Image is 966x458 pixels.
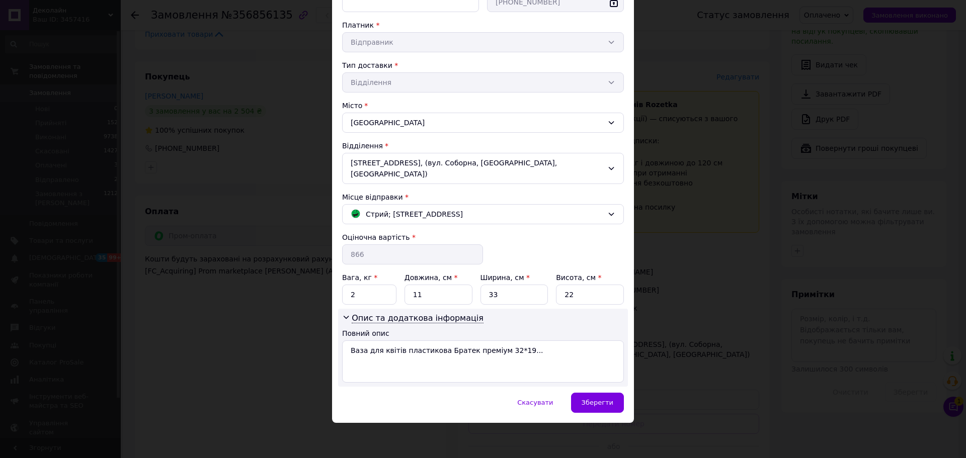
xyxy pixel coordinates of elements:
span: Опис та додаткова інформація [352,313,484,323]
div: [STREET_ADDRESS], (вул. Соборна, [GEOGRAPHIC_DATA], [GEOGRAPHIC_DATA]) [342,153,624,184]
label: Повний опис [342,329,389,337]
div: Тип доставки [342,60,624,70]
span: Зберегти [582,399,613,406]
div: Місто [342,101,624,111]
span: Стрий; [STREET_ADDRESS] [366,209,463,220]
label: Довжина, см [405,273,458,282]
span: Скасувати [517,399,553,406]
div: [GEOGRAPHIC_DATA] [342,113,624,133]
textarea: Ваза для квітів пластикова Братек преміум 32*19... [342,340,624,383]
label: Висота, см [556,273,601,282]
div: Місце відправки [342,192,624,202]
label: Оціночна вартість [342,233,410,241]
label: Ширина, см [480,273,530,282]
label: Вага, кг [342,273,377,282]
div: Платник [342,20,624,30]
div: Відділення [342,141,624,151]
